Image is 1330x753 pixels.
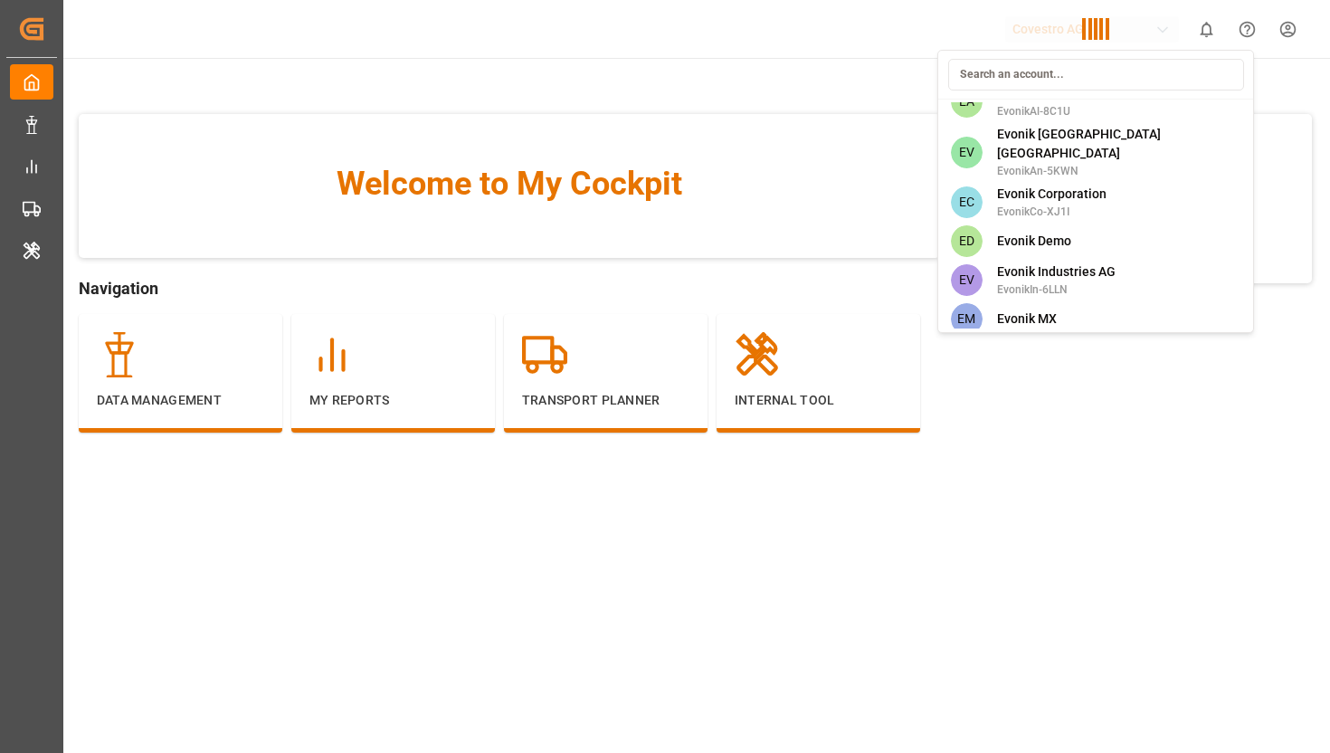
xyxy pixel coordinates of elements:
button: Help Center [1227,9,1268,50]
span: Welcome to My Cockpit [115,159,904,208]
p: My Reports [309,391,477,410]
p: Data Management [97,391,264,410]
p: Internal Tool [735,391,902,410]
input: Search an account... [948,59,1244,91]
p: Transport Planner [522,391,689,410]
button: show 0 new notifications [1186,9,1227,50]
span: Navigation [79,276,940,300]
